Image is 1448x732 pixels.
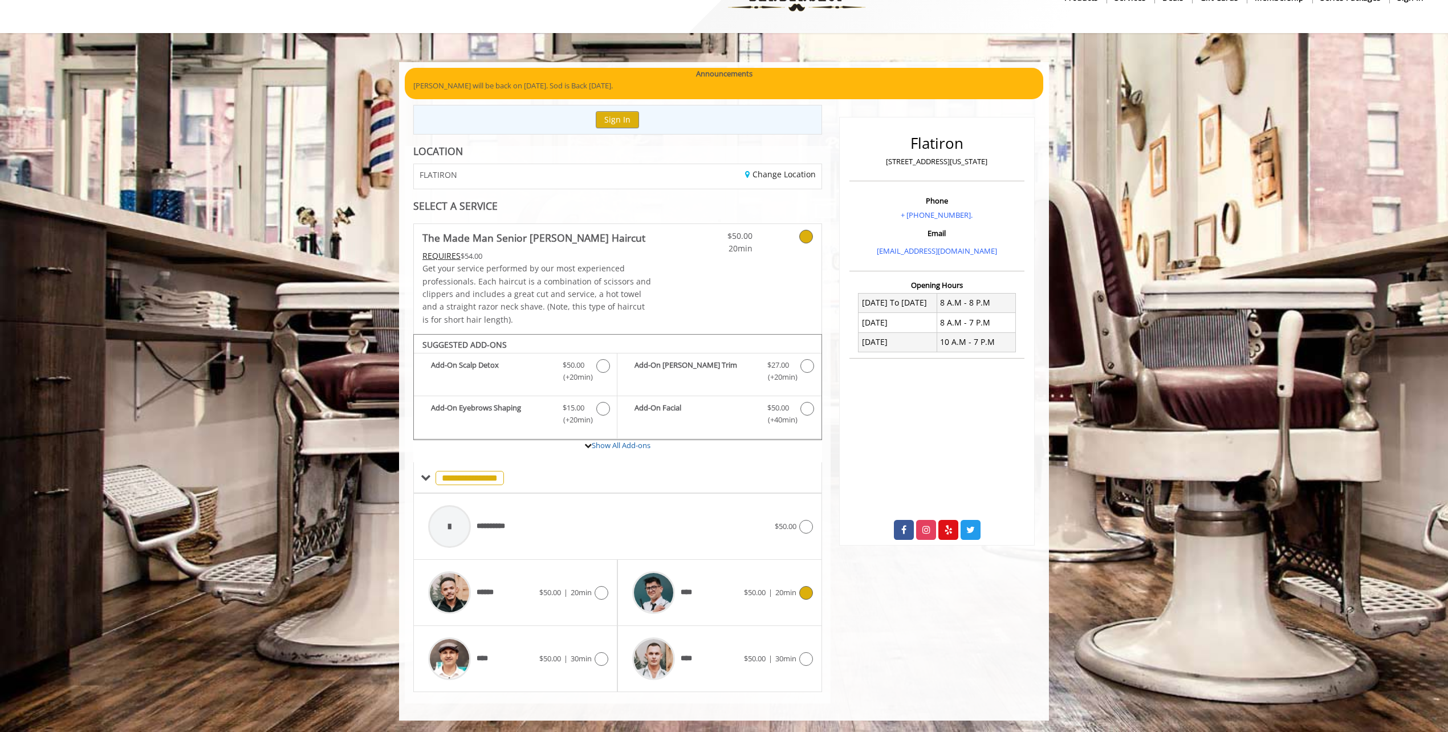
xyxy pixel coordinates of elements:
p: [STREET_ADDRESS][US_STATE] [852,156,1022,168]
span: $50.00 [563,359,584,371]
div: SELECT A SERVICE [413,201,822,212]
span: | [564,653,568,664]
b: The Made Man Senior [PERSON_NAME] Haircut [422,230,645,246]
span: $50.00 [539,587,561,597]
h3: Phone [852,197,1022,205]
td: 8 A.M - 8 P.M [937,293,1015,312]
b: Announcements [696,68,753,80]
span: $50.00 [775,521,796,531]
span: This service needs some Advance to be paid before we block your appointment [422,250,461,261]
span: FLATIRON [420,170,457,179]
b: Add-On Scalp Detox [431,359,551,383]
span: $50.00 [539,653,561,664]
b: Add-On Facial [634,402,755,426]
span: $15.00 [563,402,584,414]
label: Add-On Facial [623,402,815,429]
span: | [564,587,568,597]
b: LOCATION [413,144,463,158]
span: $50.00 [767,402,789,414]
p: [PERSON_NAME] will be back on [DATE]. Sod is Back [DATE]. [413,80,1035,92]
td: [DATE] [859,313,937,332]
span: 30min [775,653,796,664]
a: Show All Add-ons [592,440,650,450]
a: Change Location [745,169,816,180]
span: $50.00 [685,230,753,242]
label: Add-On Beard Trim [623,359,815,386]
span: 20min [571,587,592,597]
span: 30min [571,653,592,664]
span: (+20min ) [557,371,591,383]
td: [DATE] [859,332,937,352]
b: Add-On Eyebrows Shaping [431,402,551,426]
td: [DATE] To [DATE] [859,293,937,312]
label: Add-On Eyebrows Shaping [420,402,611,429]
a: + [PHONE_NUMBER]. [901,210,973,220]
button: Sign In [596,111,639,128]
span: | [768,653,772,664]
span: 20min [685,242,753,255]
span: $27.00 [767,359,789,371]
h3: Email [852,229,1022,237]
b: Add-On [PERSON_NAME] Trim [634,359,755,383]
a: [EMAIL_ADDRESS][DOMAIN_NAME] [877,246,997,256]
td: 10 A.M - 7 P.M [937,332,1015,352]
span: $50.00 [744,587,766,597]
h2: Flatiron [852,135,1022,152]
td: 8 A.M - 7 P.M [937,313,1015,332]
div: The Made Man Senior Barber Haircut Add-onS [413,334,822,440]
div: $54.00 [422,250,652,262]
h3: Opening Hours [849,281,1024,289]
span: (+20min ) [761,371,795,383]
b: SUGGESTED ADD-ONS [422,339,507,350]
p: Get your service performed by our most experienced professionals. Each haircut is a combination o... [422,262,652,326]
span: (+20min ) [557,414,591,426]
span: $50.00 [744,653,766,664]
span: 20min [775,587,796,597]
label: Add-On Scalp Detox [420,359,611,386]
span: (+40min ) [761,414,795,426]
span: | [768,587,772,597]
